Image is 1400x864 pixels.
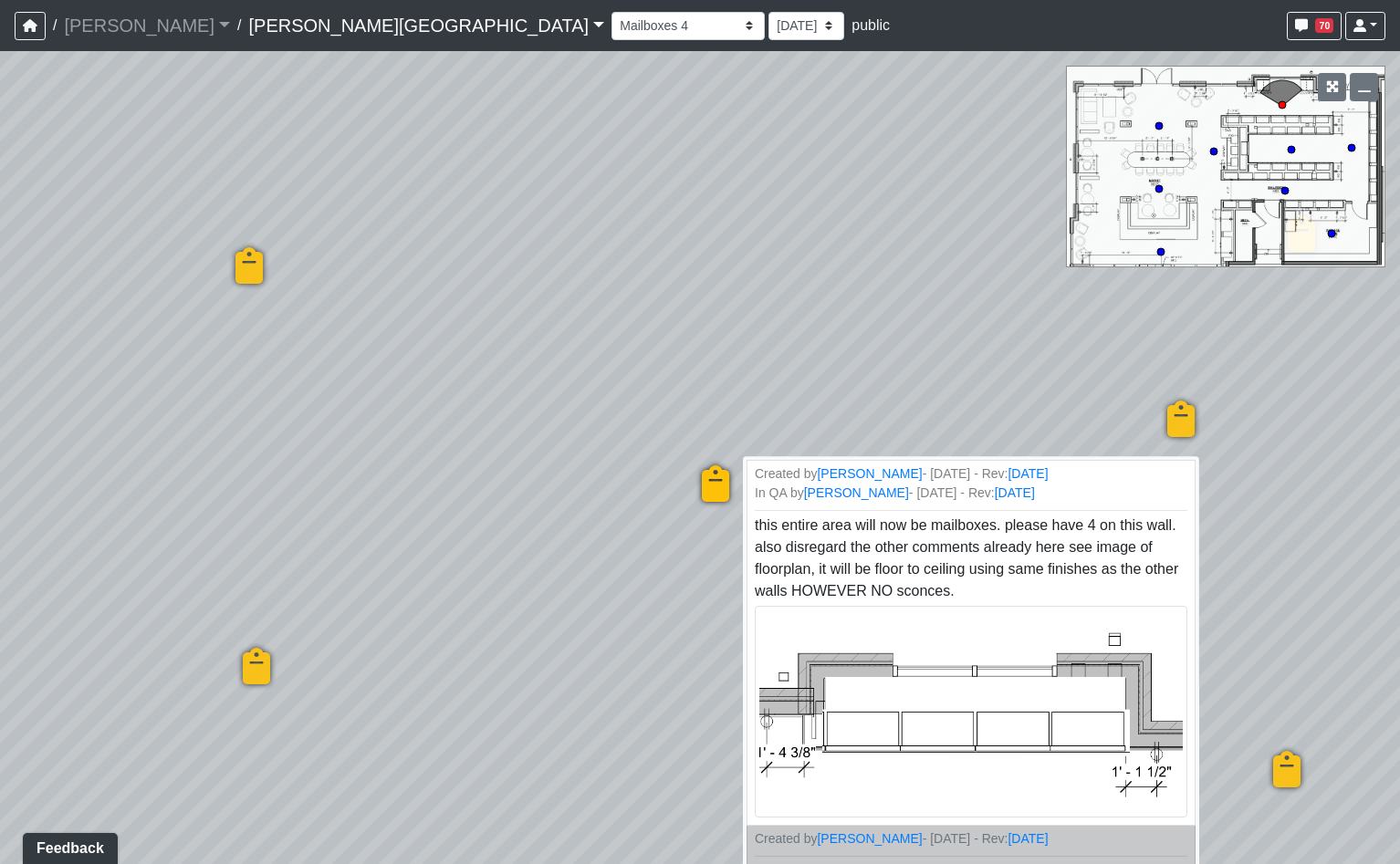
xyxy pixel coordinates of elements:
span: / [230,7,248,44]
span: this entire area will now be mailboxes. please have 4 on this wall. also disregard the other comm... [755,517,1187,716]
a: [PERSON_NAME] [817,466,922,481]
a: [PERSON_NAME][GEOGRAPHIC_DATA] [248,7,604,44]
small: In QA by - [DATE] - Rev: [755,484,1187,503]
a: [DATE] [1008,832,1048,847]
a: [DATE] [995,485,1035,500]
a: [PERSON_NAME] [804,485,909,500]
a: [PERSON_NAME] [64,7,230,44]
span: / [46,7,64,44]
small: Created by - [DATE] - Rev: [755,464,1187,484]
span: public [851,17,890,33]
span: 70 [1315,18,1333,33]
small: Created by - [DATE] - Rev: [755,830,1187,849]
img: j5vXkbq33rtWBcNxbvoTRp.png [755,606,1187,817]
iframe: Ybug feedback widget [14,828,121,864]
button: 70 [1287,12,1342,40]
a: [DATE] [1008,466,1048,481]
a: [PERSON_NAME] [817,832,922,847]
